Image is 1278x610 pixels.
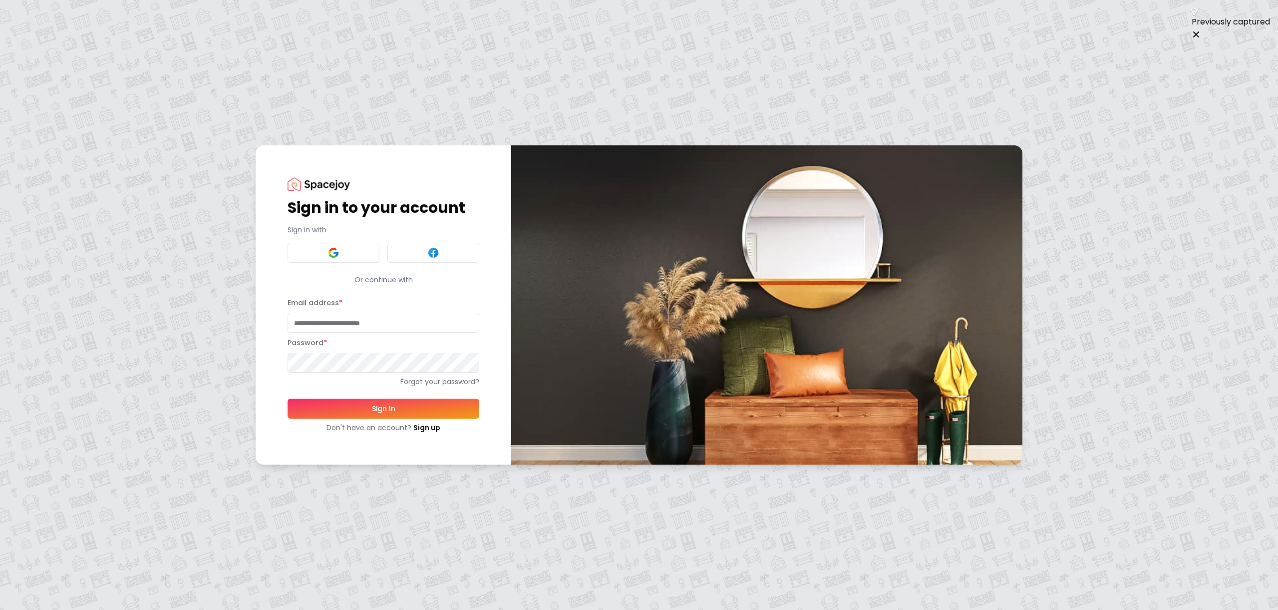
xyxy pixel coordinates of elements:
button: Sign In [288,399,479,419]
label: Password [288,338,327,348]
img: banner [511,145,1022,465]
a: Sign up [413,423,440,433]
a: Forgot your password? [288,377,479,387]
label: Email address [288,298,342,308]
span: Or continue with [350,275,417,285]
img: Spacejoy Logo [288,177,350,191]
h1: Sign in to your account [288,199,479,217]
img: Facebook signin [427,247,439,259]
img: Google signin [327,247,339,259]
p: Sign in with [288,225,479,235]
div: Don't have an account? [288,423,479,433]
